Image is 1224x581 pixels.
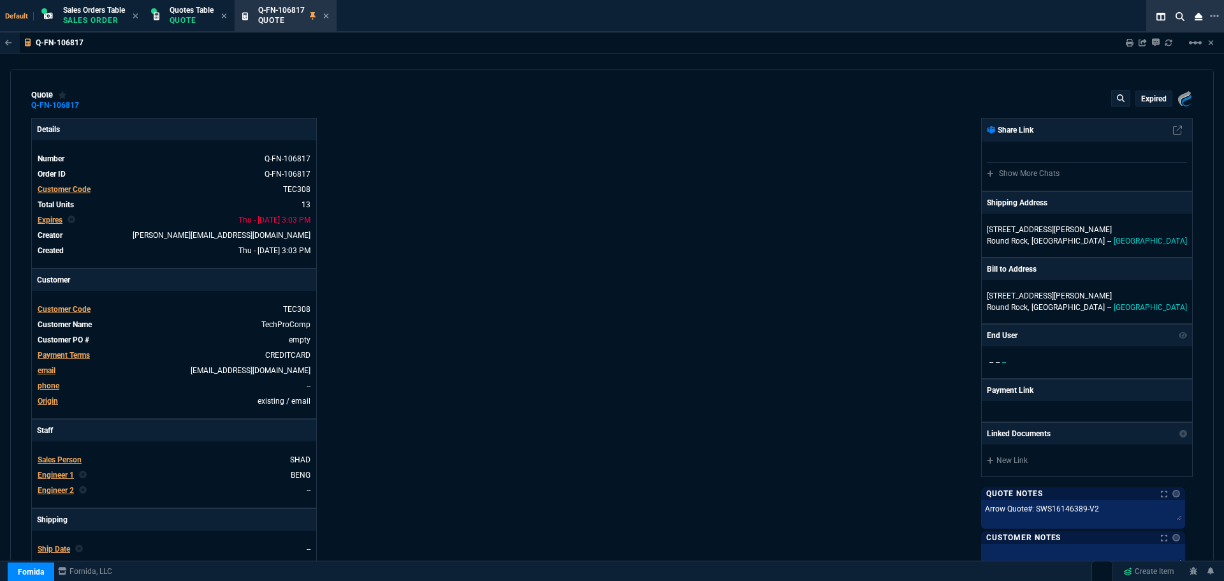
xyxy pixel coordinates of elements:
[265,170,310,179] a: See Marketplace Order
[38,397,58,406] a: Origin
[987,330,1017,341] p: End User
[38,200,74,209] span: Total Units
[38,216,62,224] span: Expires
[1188,35,1203,50] mat-icon: Example home icon
[38,246,64,255] span: Created
[37,214,311,226] tr: undefined
[38,231,62,240] span: Creator
[38,154,64,163] span: Number
[307,545,310,554] span: --
[37,395,311,408] tr: undefined
[38,170,66,179] span: Order ID
[323,11,329,22] nx-icon: Close Tab
[996,358,1000,367] span: --
[63,6,125,15] span: Sales Orders Table
[1002,358,1006,367] span: --
[265,154,310,163] span: See Marketplace Order
[191,366,310,375] a: [EMAIL_ADDRESS][DOMAIN_NAME]
[37,229,311,242] tr: undefined
[307,381,310,390] a: --
[987,455,1187,466] a: New Link
[5,38,12,47] nx-icon: Back to Table
[987,263,1037,275] p: Bill to Address
[290,455,310,464] a: SHAD
[987,237,1029,246] span: Round Rock,
[38,335,89,344] span: Customer PO #
[289,335,310,344] a: empty
[38,185,91,194] span: Customer Code
[986,533,1061,543] p: Customer Notes
[1107,237,1111,246] span: --
[31,105,79,107] a: Q-FN-106817
[1118,562,1179,581] a: Create Item
[987,169,1060,178] a: Show More Chats
[37,543,311,555] tr: undefined
[38,455,82,464] span: Sales Person
[283,185,310,194] a: TEC308
[37,198,311,211] tr: undefined
[987,224,1187,235] p: [STREET_ADDRESS][PERSON_NAME]
[1190,9,1207,24] nx-icon: Close Workbench
[38,366,55,375] span: email
[75,543,83,555] nx-icon: Clear selected rep
[37,152,311,165] tr: See Marketplace Order
[54,566,116,577] a: msbcCompanyName
[38,471,74,480] span: Engineer 1
[31,90,67,100] div: quote
[1141,94,1167,104] p: expired
[238,216,310,224] span: 2025-09-18T15:03:29.637Z
[79,469,87,481] nx-icon: Clear selected rep
[37,183,311,196] tr: undefined
[133,11,138,22] nx-icon: Close Tab
[32,269,316,291] p: Customer
[38,560,58,569] span: Agent
[258,397,310,406] span: existing / email
[170,15,214,26] p: Quote
[37,484,311,497] tr: undefined
[1107,303,1111,312] span: --
[36,38,84,48] p: Q-FN-106817
[68,214,75,226] nx-icon: Clear selected rep
[37,558,311,571] tr: undefined
[1031,303,1105,312] span: [GEOGRAPHIC_DATA]
[1179,330,1188,341] nx-icon: Show/Hide End User to Customer
[258,6,305,15] span: Q-FN-106817
[37,364,311,377] tr: slobo@techprocomp.com
[37,318,311,331] tr: undefined
[38,545,70,554] span: Ship Date
[32,509,316,531] p: Shipping
[986,489,1043,499] p: Quote Notes
[133,231,310,240] span: brian.over@fornida.com
[5,12,34,20] span: Default
[287,560,310,569] a: FEDEX
[37,453,311,466] tr: undefined
[1031,237,1105,246] span: [GEOGRAPHIC_DATA]
[37,334,311,346] tr: undefined
[221,11,227,22] nx-icon: Close Tab
[37,469,311,482] tr: BENG
[307,486,310,495] a: --
[37,303,311,316] tr: undefined
[987,290,1187,302] p: [STREET_ADDRESS][PERSON_NAME]
[261,320,310,329] a: TechProComp
[987,303,1029,312] span: Round Rock,
[58,90,67,100] div: Add to Watchlist
[283,305,310,314] span: TEC308
[170,6,214,15] span: Quotes Table
[989,358,993,367] span: --
[238,246,310,255] span: 2025-09-04T15:03:29.637Z
[1208,38,1214,48] a: Hide Workbench
[32,119,316,140] p: Details
[38,486,74,495] span: Engineer 2
[265,351,310,360] a: CREDITCARD
[987,124,1033,136] p: Share Link
[37,349,311,362] tr: undefined
[1114,303,1187,312] span: [GEOGRAPHIC_DATA]
[987,197,1047,209] p: Shipping Address
[79,485,87,496] nx-icon: Clear selected rep
[258,15,305,26] p: Quote
[38,351,90,360] span: Payment Terms
[38,381,59,390] span: phone
[38,305,91,314] span: Customer Code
